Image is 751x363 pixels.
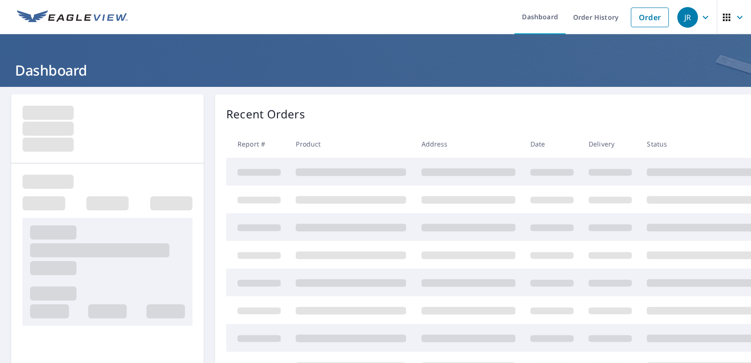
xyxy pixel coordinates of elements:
[226,106,305,123] p: Recent Orders
[17,10,128,24] img: EV Logo
[631,8,669,27] a: Order
[523,130,581,158] th: Date
[288,130,414,158] th: Product
[581,130,639,158] th: Delivery
[226,130,288,158] th: Report #
[414,130,523,158] th: Address
[677,7,698,28] div: JR
[11,61,740,80] h1: Dashboard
